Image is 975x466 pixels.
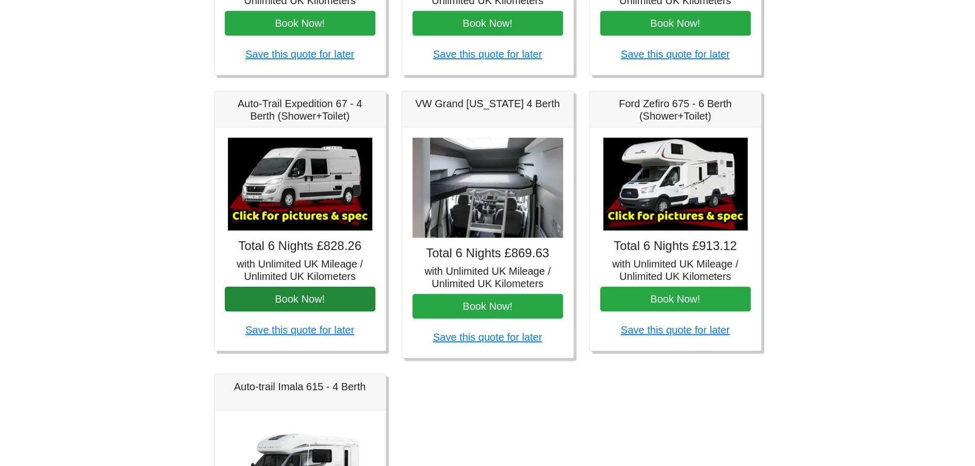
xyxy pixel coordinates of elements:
button: Book Now! [600,287,751,311]
h5: Auto-Trail Expedition 67 - 4 Berth (Shower+Toilet) [225,97,375,122]
h4: Total 6 Nights £913.12 [600,239,751,254]
img: Auto-Trail Expedition 67 - 4 Berth (Shower+Toilet) [228,138,372,230]
button: Book Now! [600,11,751,36]
h5: VW Grand [US_STATE] 4 Berth [412,97,563,110]
h5: with Unlimited UK Mileage / Unlimited UK Kilometers [412,265,563,290]
a: Save this quote for later [621,324,730,336]
button: Book Now! [225,11,375,36]
h4: Total 6 Nights £869.63 [412,246,563,261]
button: Book Now! [412,11,563,36]
h5: with Unlimited UK Mileage / Unlimited UK Kilometers [600,258,751,282]
img: VW Grand California 4 Berth [412,138,563,238]
a: Save this quote for later [621,48,730,60]
h5: Auto-trail Imala 615 - 4 Berth [225,380,375,393]
a: Save this quote for later [245,48,354,60]
img: Ford Zefiro 675 - 6 Berth (Shower+Toilet) [603,138,748,230]
a: Save this quote for later [245,324,354,336]
h5: with Unlimited UK Mileage / Unlimited UK Kilometers [225,258,375,282]
h4: Total 6 Nights £828.26 [225,239,375,254]
a: Save this quote for later [433,48,542,60]
button: Book Now! [225,287,375,311]
a: Save this quote for later [433,331,542,343]
button: Book Now! [412,294,563,319]
h5: Ford Zefiro 675 - 6 Berth (Shower+Toilet) [600,97,751,122]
